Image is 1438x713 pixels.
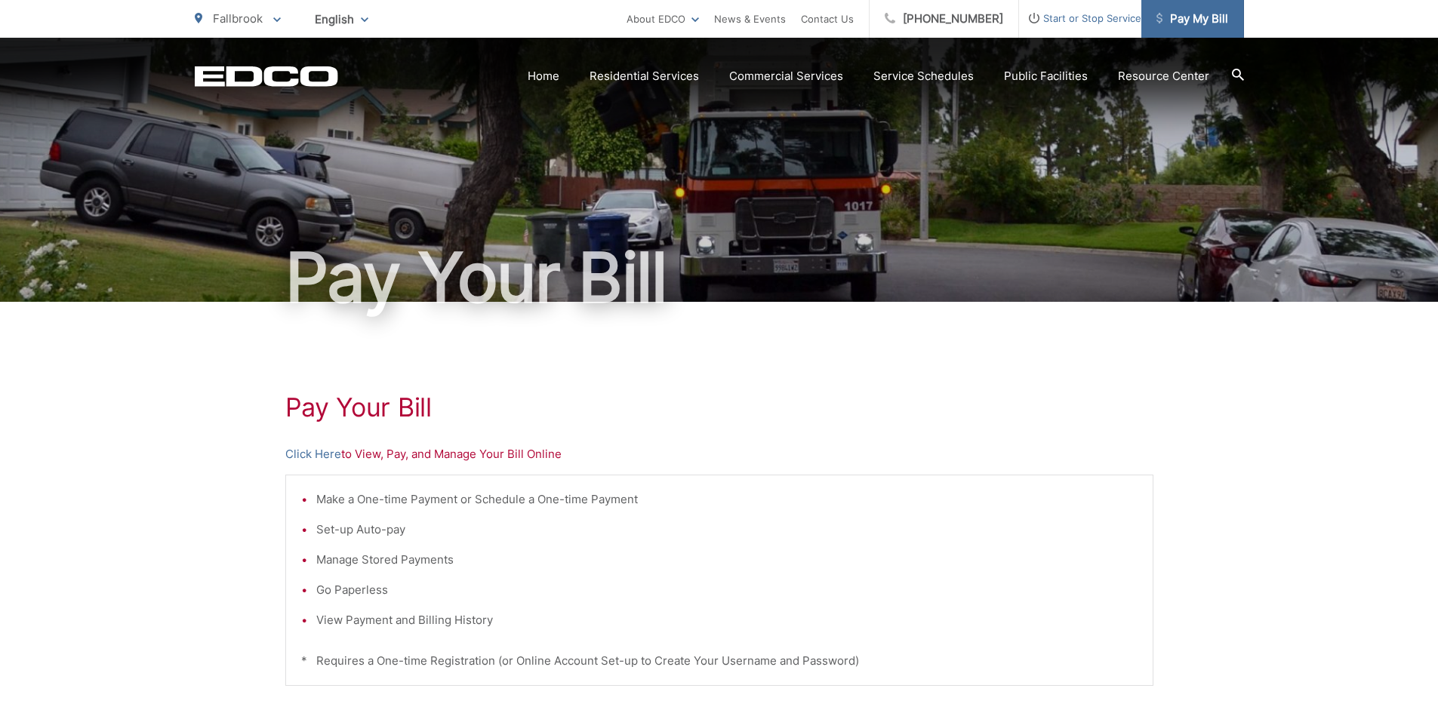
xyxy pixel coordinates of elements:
h1: Pay Your Bill [195,240,1244,315]
p: to View, Pay, and Manage Your Bill Online [285,445,1153,463]
span: Fallbrook [213,11,263,26]
p: * Requires a One-time Registration (or Online Account Set-up to Create Your Username and Password) [301,652,1138,670]
a: Public Facilities [1004,67,1088,85]
li: Manage Stored Payments [316,551,1138,569]
a: Resource Center [1118,67,1209,85]
li: Set-up Auto-pay [316,521,1138,539]
a: Home [528,67,559,85]
a: Click Here [285,445,341,463]
li: Make a One-time Payment or Schedule a One-time Payment [316,490,1138,509]
li: Go Paperless [316,581,1138,599]
li: View Payment and Billing History [316,611,1138,629]
span: Pay My Bill [1156,10,1228,28]
a: News & Events [714,10,786,28]
span: English [303,6,380,32]
a: EDCD logo. Return to the homepage. [195,66,338,87]
a: Commercial Services [729,67,843,85]
a: Residential Services [590,67,699,85]
a: Service Schedules [873,67,974,85]
h1: Pay Your Bill [285,392,1153,423]
a: Contact Us [801,10,854,28]
a: About EDCO [627,10,699,28]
